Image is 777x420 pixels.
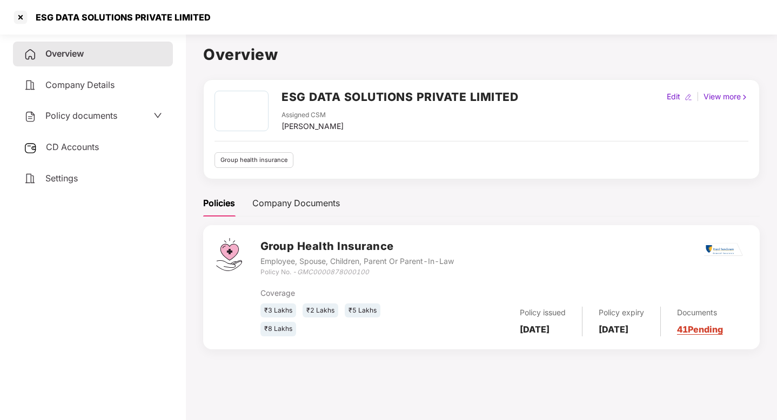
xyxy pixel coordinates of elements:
div: ₹5 Lakhs [345,303,380,318]
span: Company Details [45,79,115,90]
img: rightIcon [741,93,748,101]
img: svg+xml;base64,PHN2ZyB4bWxucz0iaHR0cDovL3d3dy53My5vcmcvMjAwMC9zdmciIHdpZHRoPSIyNCIgaGVpZ2h0PSIyNC... [24,172,37,185]
h3: Group Health Insurance [260,238,454,255]
i: GMC0000878000100 [297,268,369,276]
div: ₹2 Lakhs [303,303,338,318]
div: Coverage [260,287,423,299]
div: ₹3 Lakhs [260,303,296,318]
div: | [694,91,701,103]
span: Policy documents [45,110,117,121]
img: editIcon [685,93,692,101]
div: Company Documents [252,197,340,210]
div: ₹8 Lakhs [260,322,296,336]
div: Assigned CSM [282,110,344,120]
img: svg+xml;base64,PHN2ZyB4bWxucz0iaHR0cDovL3d3dy53My5vcmcvMjAwMC9zdmciIHdpZHRoPSI0Ny43MTQiIGhlaWdodD... [216,238,242,271]
div: Policy expiry [599,307,644,319]
span: Overview [45,48,84,59]
div: Policy issued [520,307,566,319]
div: View more [701,91,751,103]
div: Policies [203,197,235,210]
div: Policy No. - [260,267,454,277]
img: svg+xml;base64,PHN2ZyB3aWR0aD0iMjUiIGhlaWdodD0iMjQiIHZpZXdCb3g9IjAgMCAyNSAyNCIgZmlsbD0ibm9uZSIgeG... [24,141,37,154]
a: 41 Pending [677,324,723,335]
img: rsi.png [704,243,743,256]
span: Settings [45,173,78,184]
img: svg+xml;base64,PHN2ZyB4bWxucz0iaHR0cDovL3d3dy53My5vcmcvMjAwMC9zdmciIHdpZHRoPSIyNCIgaGVpZ2h0PSIyNC... [24,79,37,92]
div: Documents [677,307,723,319]
h2: ESG DATA SOLUTIONS PRIVATE LIMITED [282,88,518,106]
img: svg+xml;base64,PHN2ZyB4bWxucz0iaHR0cDovL3d3dy53My5vcmcvMjAwMC9zdmciIHdpZHRoPSIyNCIgaGVpZ2h0PSIyNC... [24,48,37,61]
div: [PERSON_NAME] [282,120,344,132]
span: CD Accounts [46,141,99,152]
div: Group health insurance [215,152,293,168]
span: down [153,111,162,120]
div: Edit [665,91,682,103]
h1: Overview [203,43,760,66]
div: Employee, Spouse, Children, Parent Or Parent-In-Law [260,255,454,267]
b: [DATE] [520,324,550,335]
img: svg+xml;base64,PHN2ZyB4bWxucz0iaHR0cDovL3d3dy53My5vcmcvMjAwMC9zdmciIHdpZHRoPSIyNCIgaGVpZ2h0PSIyNC... [24,110,37,123]
b: [DATE] [599,324,628,335]
div: ESG DATA SOLUTIONS PRIVATE LIMITED [29,12,211,23]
